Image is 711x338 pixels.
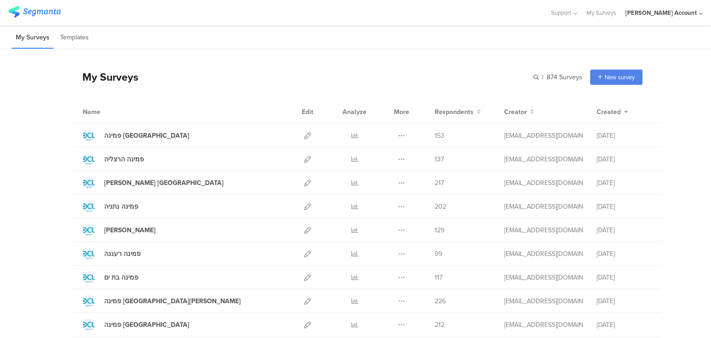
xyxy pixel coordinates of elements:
[504,131,583,140] div: odelya@ifocus-r.com
[435,107,481,117] button: Respondents
[435,202,446,211] span: 202
[597,296,652,306] div: [DATE]
[104,296,241,306] div: פמינה פתח תקווה
[597,107,621,117] span: Created
[597,131,652,140] div: [DATE]
[435,320,444,330] span: 212
[104,178,224,188] div: פמינה גרנד קניון חיפה
[597,225,652,235] div: [DATE]
[435,107,474,117] span: Respondents
[504,107,534,117] button: Creator
[298,100,318,123] div: Edit
[504,249,583,259] div: odelya@ifocus-r.com
[597,249,652,259] div: [DATE]
[541,72,545,82] span: |
[104,225,156,235] div: פמינה אשקלון
[83,129,189,141] a: פמינה [GEOGRAPHIC_DATA]
[56,27,93,49] li: Templates
[504,202,583,211] div: odelya@ifocus-r.com
[435,249,442,259] span: 99
[83,153,144,165] a: פמינה הרצליה
[83,224,156,236] a: [PERSON_NAME]
[104,249,141,259] div: פמינה רעננה
[341,100,368,123] div: Analyze
[504,320,583,330] div: odelya@ifocus-r.com
[83,177,224,189] a: [PERSON_NAME] [GEOGRAPHIC_DATA]
[605,73,635,82] span: New survey
[104,320,189,330] div: פמינה באר שבע
[597,202,652,211] div: [DATE]
[435,154,444,164] span: 137
[625,8,697,17] div: [PERSON_NAME] Account
[392,100,412,123] div: More
[504,296,583,306] div: odelya@ifocus-r.com
[504,178,583,188] div: odelya@ifocus-r.com
[83,295,241,307] a: פמינה [GEOGRAPHIC_DATA][PERSON_NAME]
[83,200,138,212] a: פמינה נתניה
[104,273,138,282] div: פמינה בת ים
[597,154,652,164] div: [DATE]
[504,273,583,282] div: odelya@ifocus-r.com
[435,296,446,306] span: 226
[73,69,138,85] div: My Surveys
[597,178,652,188] div: [DATE]
[435,178,444,188] span: 217
[504,154,583,164] div: odelya@ifocus-r.com
[504,107,527,117] span: Creator
[547,72,582,82] span: 874 Surveys
[504,225,583,235] div: odelya@ifocus-r.com
[83,319,189,331] a: פמינה [GEOGRAPHIC_DATA]
[83,107,138,117] div: Name
[435,273,443,282] span: 117
[435,131,444,140] span: 153
[551,8,571,17] span: Support
[12,27,54,49] li: My Surveys
[104,131,189,140] div: פמינה אשדוד
[104,202,138,211] div: פמינה נתניה
[83,271,138,283] a: פמינה בת ים
[435,225,444,235] span: 129
[597,320,652,330] div: [DATE]
[597,273,652,282] div: [DATE]
[597,107,628,117] button: Created
[8,6,61,18] img: segmanta logo
[83,248,141,260] a: פמינה רעננה
[104,154,144,164] div: פמינה הרצליה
